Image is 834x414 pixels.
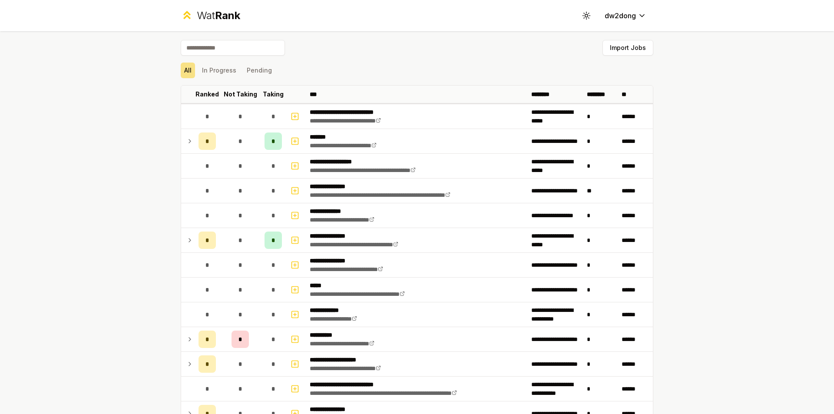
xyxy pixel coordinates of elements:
[181,63,195,78] button: All
[215,9,240,22] span: Rank
[602,40,653,56] button: Import Jobs
[605,10,636,21] span: dw2dong
[199,63,240,78] button: In Progress
[197,9,240,23] div: Wat
[224,90,257,99] p: Not Taking
[181,9,240,23] a: WatRank
[195,90,219,99] p: Ranked
[598,8,653,23] button: dw2dong
[263,90,284,99] p: Taking
[243,63,275,78] button: Pending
